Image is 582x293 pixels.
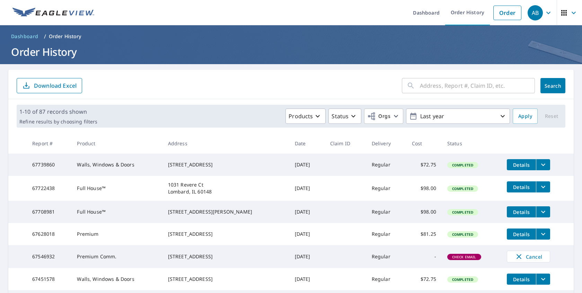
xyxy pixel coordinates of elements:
[12,8,94,18] img: EV Logo
[325,133,366,154] th: Claim ID
[285,109,326,124] button: Products
[289,201,325,223] td: [DATE]
[536,274,550,285] button: filesDropdownBtn-67451578
[8,45,574,59] h1: Order History
[71,176,162,201] td: Full House™
[540,78,565,93] button: Search
[71,268,162,290] td: Walls, Windows & Doors
[448,210,477,215] span: Completed
[406,201,442,223] td: $98.00
[406,154,442,176] td: $72.75
[332,112,349,120] p: Status
[511,231,532,238] span: Details
[71,201,162,223] td: Full House™
[27,133,71,154] th: Report #
[168,181,284,195] div: 1031 Revere Ct Lombard, IL 60148
[546,83,560,89] span: Search
[406,268,442,290] td: $72.75
[511,209,532,215] span: Details
[507,229,536,240] button: detailsBtn-67628018
[8,31,574,42] nav: breadcrumb
[442,133,501,154] th: Status
[536,159,550,170] button: filesDropdownBtn-67739860
[366,223,406,245] td: Regular
[27,223,71,245] td: 67628018
[507,181,536,192] button: detailsBtn-67722438
[536,181,550,192] button: filesDropdownBtn-67722438
[27,154,71,176] td: 67739860
[71,154,162,176] td: Walls, Windows & Doors
[19,107,97,116] p: 1-10 of 87 records shown
[44,32,46,41] li: /
[536,206,550,217] button: filesDropdownBtn-67708981
[518,112,532,121] span: Apply
[168,161,284,168] div: [STREET_ADDRESS]
[8,31,41,42] a: Dashboard
[27,201,71,223] td: 67708981
[34,82,77,89] p: Download Excel
[71,223,162,245] td: Premium
[406,223,442,245] td: $81.25
[168,231,284,238] div: [STREET_ADDRESS]
[19,119,97,125] p: Refine results by choosing filters
[507,206,536,217] button: detailsBtn-67708981
[366,133,406,154] th: Delivery
[513,109,538,124] button: Apply
[536,229,550,240] button: filesDropdownBtn-67628018
[406,133,442,154] th: Cost
[507,251,550,262] button: Cancel
[406,176,442,201] td: $98.00
[71,245,162,268] td: Premium Comm.
[514,252,543,261] span: Cancel
[448,186,477,191] span: Completed
[493,6,521,20] a: Order
[289,112,313,120] p: Products
[417,110,499,122] p: Last year
[49,33,81,40] p: Order History
[289,154,325,176] td: [DATE]
[366,201,406,223] td: Regular
[289,133,325,154] th: Date
[27,245,71,268] td: 67546932
[448,277,477,282] span: Completed
[511,184,532,190] span: Details
[168,208,284,215] div: [STREET_ADDRESS][PERSON_NAME]
[289,176,325,201] td: [DATE]
[448,232,477,237] span: Completed
[448,163,477,167] span: Completed
[507,159,536,170] button: detailsBtn-67739860
[289,268,325,290] td: [DATE]
[528,5,543,20] div: AB
[366,268,406,290] td: Regular
[420,76,535,95] input: Address, Report #, Claim ID, etc.
[162,133,289,154] th: Address
[406,109,510,124] button: Last year
[328,109,361,124] button: Status
[71,133,162,154] th: Product
[17,78,82,93] button: Download Excel
[27,176,71,201] td: 67722438
[11,33,38,40] span: Dashboard
[289,223,325,245] td: [DATE]
[511,276,532,283] span: Details
[511,162,532,168] span: Details
[507,274,536,285] button: detailsBtn-67451578
[448,255,480,259] span: Check Email
[366,154,406,176] td: Regular
[27,268,71,290] td: 67451578
[168,276,284,283] div: [STREET_ADDRESS]
[289,245,325,268] td: [DATE]
[367,112,390,121] span: Orgs
[366,176,406,201] td: Regular
[364,109,403,124] button: Orgs
[406,245,442,268] td: -
[366,245,406,268] td: Regular
[168,253,284,260] div: [STREET_ADDRESS]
